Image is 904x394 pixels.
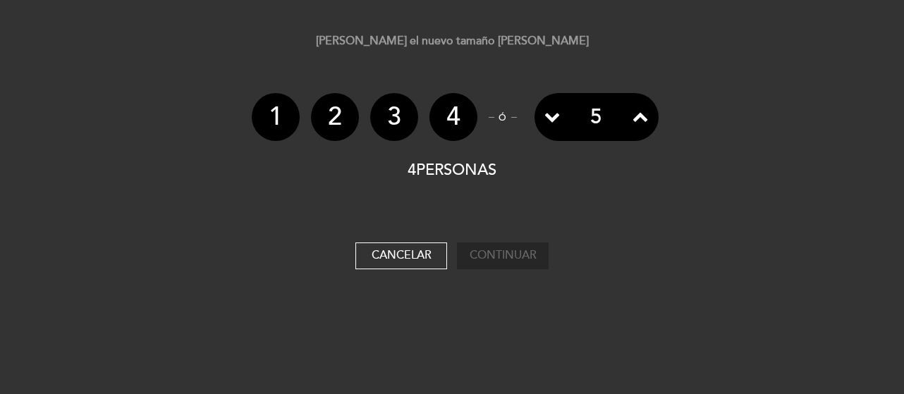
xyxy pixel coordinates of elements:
span: PERSONAS [416,161,496,180]
h5: 4 [246,162,659,179]
li: 2 [311,93,359,141]
li: 1 [252,93,300,141]
p: ó [489,111,517,124]
button: Cancelar [355,242,447,269]
button: Continuar [457,242,549,269]
li: 4 [429,93,477,141]
li: 3 [370,93,418,141]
